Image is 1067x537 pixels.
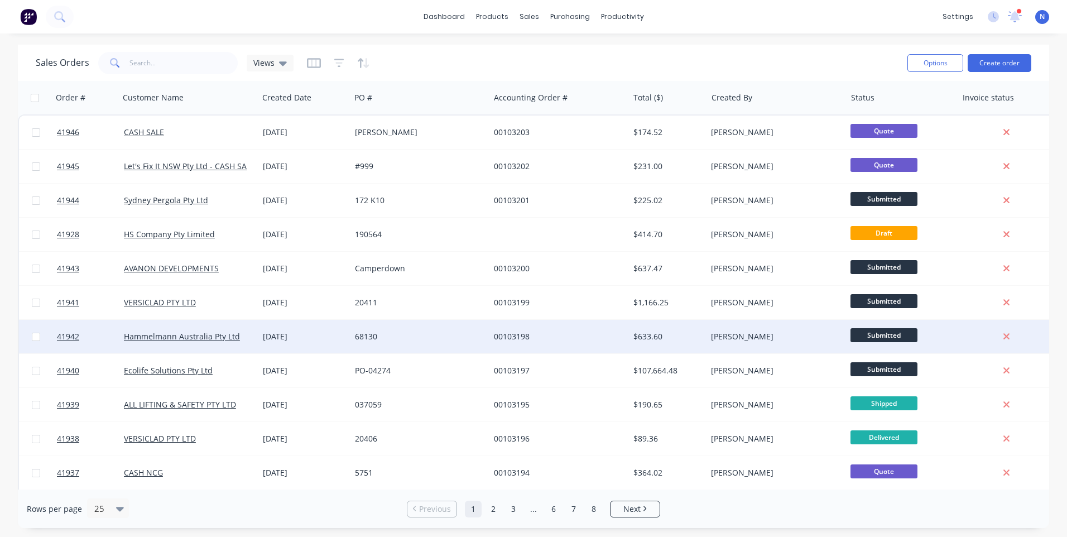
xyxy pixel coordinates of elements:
div: 00103196 [494,433,618,444]
div: 5751 [355,467,479,478]
div: [DATE] [263,161,346,172]
div: 68130 [355,331,479,342]
a: VERSICLAD PTY LTD [124,433,196,444]
div: Camperdown [355,263,479,274]
div: [DATE] [263,467,346,478]
div: [PERSON_NAME] [711,433,835,444]
a: Page 7 [565,501,582,517]
div: $414.70 [633,229,699,240]
input: Search... [129,52,238,74]
a: Page 1 is your current page [465,501,482,517]
a: 41944 [57,184,124,217]
span: 41941 [57,297,79,308]
div: #999 [355,161,479,172]
div: [PERSON_NAME] [711,195,835,206]
div: PO # [354,92,372,103]
div: [DATE] [263,365,346,376]
div: productivity [595,8,650,25]
div: 00103203 [494,127,618,138]
div: 20411 [355,297,479,308]
div: [DATE] [263,297,346,308]
a: Ecolife Solutions Pty Ltd [124,365,213,376]
div: 037059 [355,399,479,410]
div: [PERSON_NAME] [711,161,835,172]
div: PO-04274 [355,365,479,376]
span: Shipped [850,396,917,410]
a: Hammelmann Australia Pty Ltd [124,331,240,342]
div: [PERSON_NAME] [711,331,835,342]
div: Total ($) [633,92,663,103]
div: [DATE] [263,331,346,342]
button: Options [907,54,963,72]
div: [DATE] [263,127,346,138]
div: products [470,8,514,25]
a: Next page [611,504,660,515]
div: $107,664.48 [633,365,699,376]
a: 41937 [57,456,124,490]
div: Status [851,92,874,103]
span: Quote [850,158,917,172]
span: Submitted [850,192,917,206]
div: [DATE] [263,399,346,410]
div: 20406 [355,433,479,444]
div: [PERSON_NAME] [711,263,835,274]
button: Create order [968,54,1031,72]
a: 41946 [57,116,124,149]
a: 41943 [57,252,124,285]
span: Draft [850,226,917,240]
a: Page 2 [485,501,502,517]
a: HS Company Pty Limited [124,229,215,239]
span: 41940 [57,365,79,376]
a: Jump forward [525,501,542,517]
a: CASH SALE [124,127,164,137]
span: 41943 [57,263,79,274]
div: 172 K10 [355,195,479,206]
a: dashboard [418,8,470,25]
span: Previous [419,504,451,515]
span: Submitted [850,294,917,308]
div: [PERSON_NAME] [355,127,479,138]
div: $225.02 [633,195,699,206]
a: VERSICLAD PTY LTD [124,297,196,308]
div: Customer Name [123,92,184,103]
ul: Pagination [402,501,665,517]
div: $174.52 [633,127,699,138]
div: sales [514,8,545,25]
div: [DATE] [263,229,346,240]
a: 41940 [57,354,124,387]
a: Let's Fix It NSW Pty Ltd - CASH SALE [124,161,255,171]
span: 41937 [57,467,79,478]
div: $231.00 [633,161,699,172]
span: Submitted [850,260,917,274]
span: 41944 [57,195,79,206]
div: [PERSON_NAME] [711,127,835,138]
a: CASH NCG [124,467,163,478]
div: Created By [712,92,752,103]
span: Submitted [850,328,917,342]
span: 41945 [57,161,79,172]
a: ALL LIFTING & SAFETY PTY LTD [124,399,236,410]
span: Rows per page [27,504,82,515]
a: 41939 [57,388,124,421]
div: Accounting Order # [494,92,568,103]
div: Created Date [262,92,311,103]
div: 00103202 [494,161,618,172]
span: 41942 [57,331,79,342]
span: Views [253,57,275,69]
div: Order # [56,92,85,103]
div: [PERSON_NAME] [711,467,835,478]
div: [PERSON_NAME] [711,297,835,308]
div: [PERSON_NAME] [711,399,835,410]
span: Submitted [850,362,917,376]
div: 00103201 [494,195,618,206]
div: 00103195 [494,399,618,410]
div: [DATE] [263,433,346,444]
div: Invoice status [963,92,1014,103]
div: $633.60 [633,331,699,342]
div: [PERSON_NAME] [711,229,835,240]
span: 41938 [57,433,79,444]
span: Delivered [850,430,917,444]
a: 41945 [57,150,124,183]
span: 41946 [57,127,79,138]
span: Quote [850,124,917,138]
